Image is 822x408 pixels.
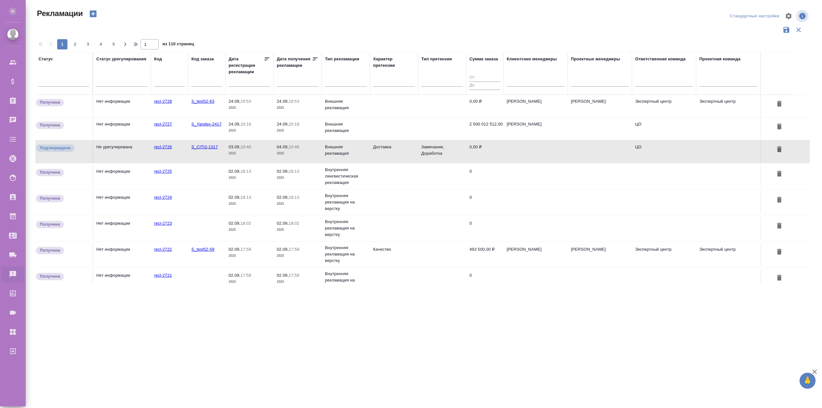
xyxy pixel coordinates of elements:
td: [PERSON_NAME] [568,243,632,265]
td: Не урегулирована [93,141,151,163]
p: 17:58 [240,247,251,252]
td: 0 [466,217,503,239]
a: recl-2728 [154,99,172,104]
a: S_test52-59 [191,247,214,252]
p: 2025 [229,175,270,181]
td: 0,00 ₽ [466,95,503,117]
td: Внутренняя рекламация на верстку [322,189,370,215]
p: 2025 [277,279,319,285]
p: 18:02 [289,221,299,226]
td: Нет информации [93,191,151,213]
button: Удалить [774,168,785,180]
div: Код заказа [191,56,214,62]
div: Характер претензии [373,56,415,69]
td: ЦО [632,118,696,140]
button: Удалить [774,121,785,133]
td: [PERSON_NAME] [503,118,568,140]
td: Нет информации [93,165,151,187]
a: S_Yandex-2417 [191,122,222,126]
p: 2025 [277,201,319,207]
button: 🙏 [800,373,816,389]
p: 24.09, [229,99,240,104]
p: 02.09, [277,247,289,252]
button: Удалить [774,220,785,232]
td: Внешняя рекламация [322,118,370,140]
button: Сбросить фильтры [792,24,805,36]
td: Замечание, Доработка [418,141,466,163]
div: Ответственная команда [635,56,686,62]
td: Экспертный центр [632,243,696,265]
p: 03.09, [229,144,240,149]
div: Код [154,56,162,62]
td: Нет информации [93,95,151,117]
td: 0,00 ₽ [466,141,503,163]
td: ЦО [632,141,696,163]
td: Внешняя рекламация [322,141,370,163]
button: Удалить [774,194,785,206]
p: 18:13 [240,169,251,174]
button: Удалить [774,98,785,110]
p: 02.09, [277,195,289,200]
p: 2025 [229,279,270,285]
p: Получена [40,221,60,228]
button: Удалить [774,246,785,258]
p: 10:18 [289,122,299,126]
div: Дата получения рекламации [277,56,312,69]
a: S_CITI2-1317 [191,144,218,149]
span: Посмотреть информацию [796,10,810,22]
div: Статус урегулирования [96,56,146,62]
td: Нет информации [93,217,151,239]
td: Внутренняя рекламация на верстку [322,215,370,241]
td: Доставка [370,141,418,163]
td: Нет информации [93,243,151,265]
span: 🙏 [802,374,813,387]
div: Тип рекламации [325,56,359,62]
td: Нет информации [93,269,151,291]
p: 02.09, [277,169,289,174]
div: Проектные менеджеры [571,56,620,62]
p: 19:53 [240,99,251,104]
p: Получена [40,169,60,176]
p: 2025 [277,105,319,111]
input: До [469,82,500,90]
p: 02.09, [229,247,240,252]
td: Экспертный центр [696,243,760,265]
p: Получена [40,273,60,280]
span: 4 [96,41,106,48]
a: recl-2727 [154,122,172,126]
td: Внутренняя лингвистическая рекламация [322,163,370,189]
p: 04.09, [277,144,289,149]
span: Рекламации [35,8,83,19]
td: 0 [466,165,503,187]
span: 3 [83,41,93,48]
span: 5 [109,41,119,48]
button: Сохранить фильтры [780,24,792,36]
p: Получена [40,99,60,106]
td: 493 500,00 ₽ [466,243,503,265]
p: 02.09, [277,221,289,226]
p: 2025 [229,105,270,111]
p: 10:46 [289,144,299,149]
p: Получена [40,195,60,202]
div: Клиентские менеджеры [507,56,557,62]
button: 4 [96,39,106,49]
div: Тип претензии [421,56,452,62]
p: 10:18 [240,122,251,126]
div: Проектная команда [699,56,740,62]
p: 2025 [277,253,319,259]
td: 2 500 012 512,00 ₽ [466,118,503,140]
div: Дата регистрации рекламации [229,56,264,75]
p: 2025 [229,150,270,157]
p: 18:13 [289,195,299,200]
p: Получена [40,247,60,254]
a: recl-2726 [154,144,172,149]
button: Создать [85,8,101,19]
p: 10:46 [240,144,251,149]
input: От [469,74,500,82]
a: recl-2724 [154,195,172,200]
td: Экспертный центр [696,95,760,117]
button: 2 [70,39,80,49]
button: 3 [83,39,93,49]
p: 02.09, [277,273,289,278]
p: 02.09, [229,195,240,200]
